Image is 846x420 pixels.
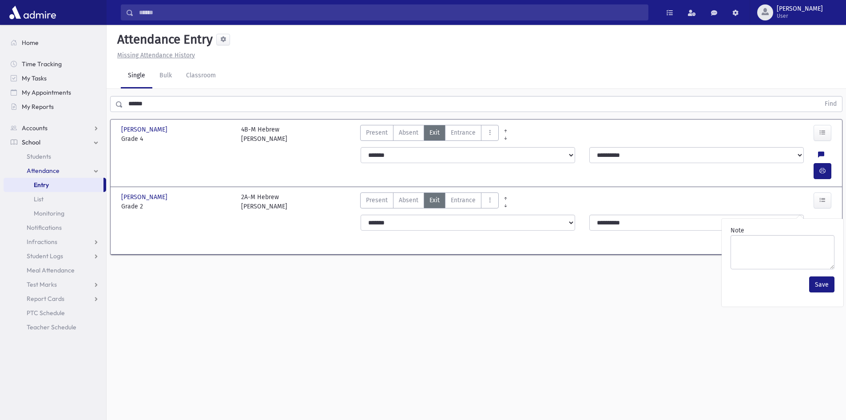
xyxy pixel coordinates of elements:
span: School [22,138,40,146]
a: Single [121,64,152,88]
a: School [4,135,106,149]
a: Bulk [152,64,179,88]
span: Home [22,39,39,47]
span: Attendance [27,167,60,175]
span: Exit [429,196,440,205]
a: Home [4,36,106,50]
span: [PERSON_NAME] [121,192,169,202]
label: Note [731,226,744,235]
span: Report Cards [27,295,64,303]
u: Missing Attendance History [117,52,195,59]
span: Entry [34,181,49,189]
span: PTC Schedule [27,309,65,317]
a: My Tasks [4,71,106,85]
button: Find [819,96,842,112]
span: Present [366,128,388,137]
div: 2A-M Hebrew [PERSON_NAME] [241,192,287,211]
a: Meal Attendance [4,263,106,277]
span: Entrance [451,196,476,205]
a: Entry [4,178,103,192]
a: PTC Schedule [4,306,106,320]
a: My Appointments [4,85,106,100]
img: AdmirePro [7,4,58,21]
a: Student Logs [4,249,106,263]
span: My Tasks [22,74,47,82]
h5: Attendance Entry [114,32,213,47]
a: Time Tracking [4,57,106,71]
a: Accounts [4,121,106,135]
span: Meal Attendance [27,266,75,274]
span: Infractions [27,238,57,246]
span: Test Marks [27,280,57,288]
a: Teacher Schedule [4,320,106,334]
span: My Reports [22,103,54,111]
div: 4B-M Hebrew [PERSON_NAME] [241,125,287,144]
a: Missing Attendance History [114,52,195,59]
span: Exit [429,128,440,137]
span: Monitoring [34,209,64,217]
a: Report Cards [4,292,106,306]
span: Notifications [27,224,62,232]
span: Student Logs [27,252,63,260]
span: Students [27,152,51,160]
span: Grade 2 [121,202,232,211]
a: Test Marks [4,277,106,292]
span: [PERSON_NAME] [777,5,823,12]
span: List [34,195,44,203]
div: AttTypes [360,125,499,144]
a: Students [4,149,106,164]
span: Absent [399,128,418,137]
a: List [4,192,106,206]
button: Save [809,276,834,292]
span: My Appointments [22,88,71,96]
span: Grade 4 [121,134,232,144]
a: Attendance [4,164,106,178]
span: Present [366,196,388,205]
a: Notifications [4,220,106,235]
a: Infractions [4,235,106,249]
input: Search [134,4,648,20]
span: Teacher Schedule [27,323,76,331]
a: Classroom [179,64,223,88]
span: User [777,12,823,20]
span: Entrance [451,128,476,137]
a: Monitoring [4,206,106,220]
span: Accounts [22,124,48,132]
span: [PERSON_NAME] [121,125,169,134]
span: Absent [399,196,418,205]
span: Time Tracking [22,60,62,68]
div: AttTypes [360,192,499,211]
a: My Reports [4,100,106,114]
